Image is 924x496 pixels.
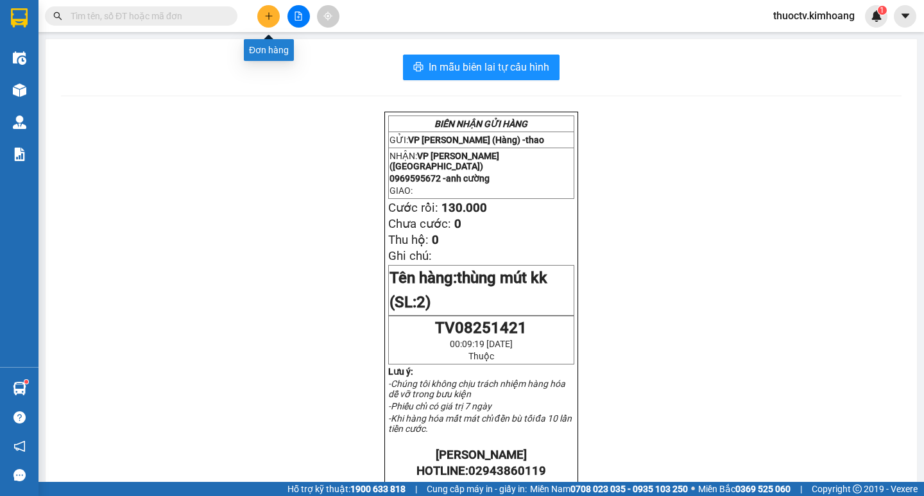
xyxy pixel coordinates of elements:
[69,69,118,81] span: anh cường
[432,233,439,247] span: 0
[5,43,187,67] p: NHẬN:
[26,25,180,37] span: VP [PERSON_NAME] (Hàng) -
[408,135,544,145] span: VP [PERSON_NAME] (Hàng) -
[388,201,438,215] span: Cước rồi:
[530,482,688,496] span: Miền Nam
[413,62,424,74] span: printer
[389,269,547,311] span: thùng mút kk (SL:
[5,43,129,67] span: VP [PERSON_NAME] ([GEOGRAPHIC_DATA])
[429,59,549,75] span: In mẫu biên lai tự cấu hình
[388,366,413,377] strong: Lưu ý:
[13,411,26,423] span: question-circle
[43,7,149,19] strong: BIÊN NHẬN GỬI HÀNG
[5,83,31,96] span: GIAO:
[763,8,865,24] span: thuoctv.kimhoang
[13,148,26,161] img: solution-icon
[416,464,546,478] strong: HOTLINE:
[257,5,280,28] button: plus
[468,464,546,478] span: 02943860119
[871,10,882,22] img: icon-new-feature
[403,55,560,80] button: printerIn mẫu biên lai tự cấu hình
[71,9,222,23] input: Tìm tên, số ĐT hoặc mã đơn
[53,12,62,21] span: search
[13,115,26,129] img: warehouse-icon
[287,5,310,28] button: file-add
[323,12,332,21] span: aim
[388,249,432,263] span: Ghi chú:
[880,6,884,15] span: 1
[853,484,862,493] span: copyright
[388,233,429,247] span: Thu hộ:
[287,482,406,496] span: Hỗ trợ kỹ thuật:
[294,12,303,21] span: file-add
[691,486,695,492] span: ⚪️
[454,217,461,231] span: 0
[5,25,187,37] p: GỬI:
[389,151,573,171] p: NHẬN:
[11,8,28,28] img: logo-vxr
[450,339,513,349] span: 00:09:19 [DATE]
[24,380,28,384] sup: 1
[388,401,492,411] em: -Phiếu chỉ có giá trị 7 ngày
[350,484,406,494] strong: 1900 633 818
[441,201,487,215] span: 130.000
[878,6,887,15] sup: 1
[434,119,527,129] strong: BIÊN NHẬN GỬI HÀNG
[389,151,499,171] span: VP [PERSON_NAME] ([GEOGRAPHIC_DATA])
[735,484,791,494] strong: 0369 525 060
[388,217,451,231] span: Chưa cước:
[389,135,573,145] p: GỬI:
[389,173,490,184] span: 0969595672 -
[435,319,527,337] span: TV08251421
[13,469,26,481] span: message
[389,185,413,196] span: GIAO:
[264,12,273,21] span: plus
[415,482,417,496] span: |
[388,413,572,434] em: -Khi hàng hóa mất mát chỉ đền bù tối đa 10 lần tiền cước.
[160,25,180,37] span: thao
[13,440,26,452] span: notification
[570,484,688,494] strong: 0708 023 035 - 0935 103 250
[698,482,791,496] span: Miền Bắc
[526,135,544,145] span: thao
[427,482,527,496] span: Cung cấp máy in - giấy in:
[416,293,431,311] span: 2)
[244,39,294,61] div: Đơn hàng
[900,10,911,22] span: caret-down
[446,173,490,184] span: anh cường
[317,5,339,28] button: aim
[5,69,118,81] span: 0969595672 -
[13,83,26,97] img: warehouse-icon
[13,51,26,65] img: warehouse-icon
[800,482,802,496] span: |
[389,269,547,311] span: Tên hàng:
[468,351,494,361] span: Thuộc
[894,5,916,28] button: caret-down
[388,379,565,399] em: -Chúng tôi không chịu trách nhiệm hàng hóa dễ vỡ trong bưu kiện
[436,448,527,462] strong: [PERSON_NAME]
[13,382,26,395] img: warehouse-icon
